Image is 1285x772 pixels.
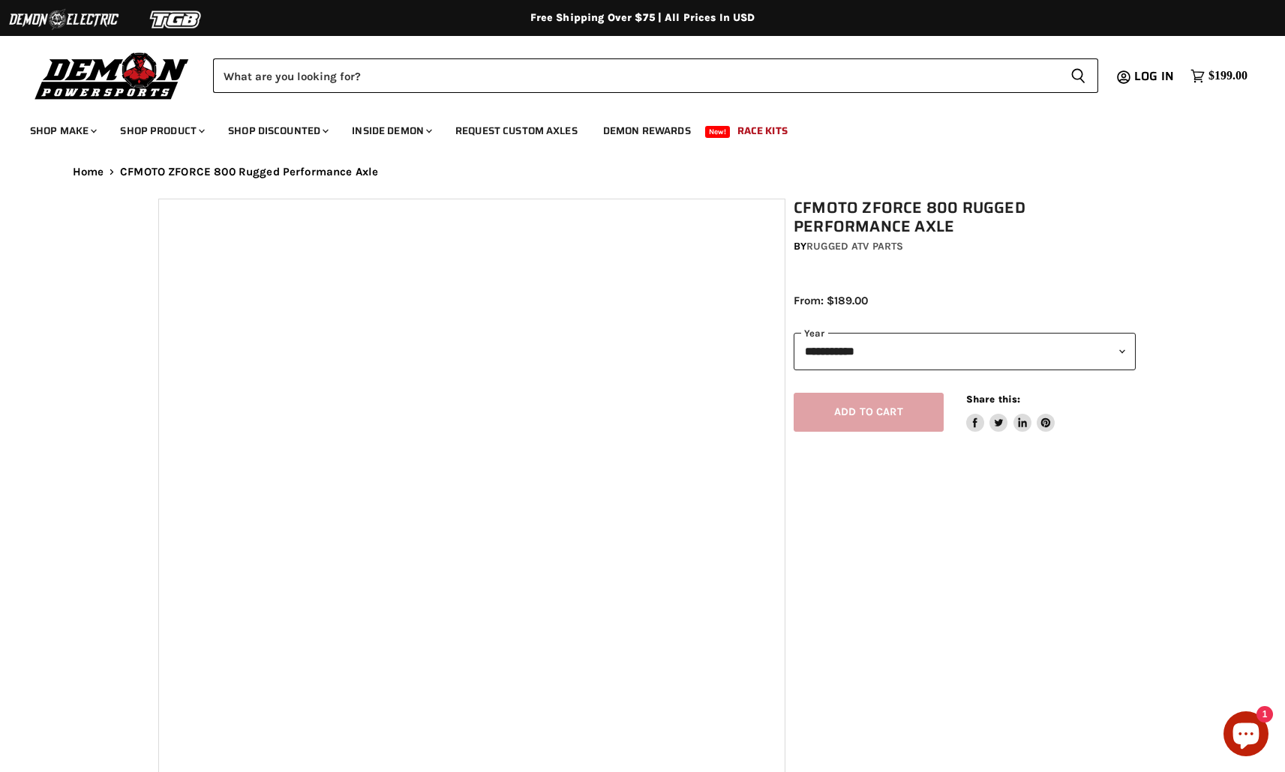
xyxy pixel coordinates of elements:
ul: Main menu [19,109,1244,146]
a: Log in [1127,70,1183,83]
a: Inside Demon [341,115,441,146]
form: Product [213,58,1098,93]
button: Search [1058,58,1098,93]
a: Rugged ATV Parts [806,240,903,253]
a: Shop Product [109,115,214,146]
inbox-online-store-chat: Shopify online store chat [1219,711,1273,760]
div: by [794,238,1136,255]
a: Shop Make [19,115,106,146]
aside: Share this: [966,393,1055,432]
select: year [794,333,1136,370]
nav: Breadcrumbs [43,166,1243,178]
input: Search [213,58,1058,93]
div: Free Shipping Over $75 | All Prices In USD [43,11,1243,25]
span: $199.00 [1208,69,1247,83]
img: Demon Electric Logo 2 [8,5,120,34]
img: TGB Logo 2 [120,5,233,34]
span: Log in [1134,67,1174,85]
h1: CFMOTO ZFORCE 800 Rugged Performance Axle [794,199,1136,236]
span: New! [705,126,731,138]
span: Share this: [966,393,1020,405]
span: From: $189.00 [794,294,868,307]
a: Home [73,166,104,178]
a: $199.00 [1183,65,1255,87]
img: Demon Powersports [30,49,194,102]
span: CFMOTO ZFORCE 800 Rugged Performance Axle [120,166,378,178]
a: Request Custom Axles [444,115,589,146]
a: Demon Rewards [592,115,702,146]
a: Race Kits [726,115,799,146]
a: Shop Discounted [217,115,338,146]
